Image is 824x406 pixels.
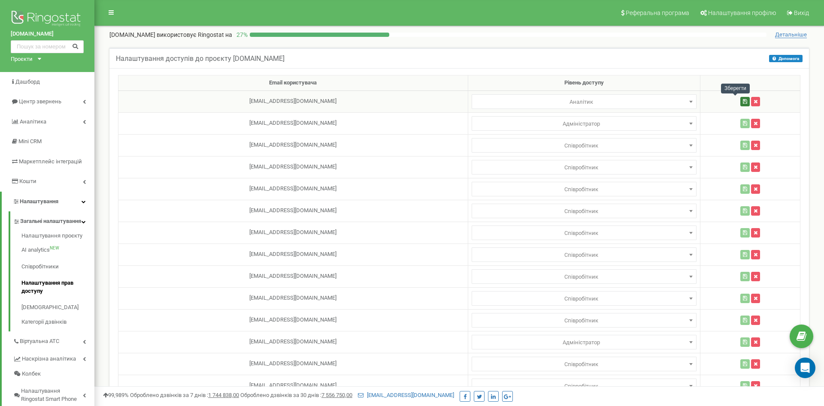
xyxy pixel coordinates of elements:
u: 1 744 838,00 [208,392,239,398]
span: 99,989% [103,392,129,398]
button: Допомога [769,55,803,62]
a: Наскрізна аналітика [13,349,94,367]
h5: Налаштування доступів до проєкту [DOMAIN_NAME] [116,55,285,63]
u: 7 556 750,00 [321,392,352,398]
span: Співробітник [475,358,694,370]
span: Співробітник [475,227,694,239]
span: Аналітик [472,204,697,218]
span: Співробітник [475,205,694,217]
td: [EMAIL_ADDRESS][DOMAIN_NAME] [118,200,468,222]
td: [EMAIL_ADDRESS][DOMAIN_NAME] [118,287,468,309]
td: [EMAIL_ADDRESS][DOMAIN_NAME] [118,90,468,112]
p: 27 % [232,30,250,39]
img: Ringostat logo [11,9,84,30]
a: Категорії дзвінків [21,316,94,326]
a: Налаштування [2,192,94,212]
a: Загальні налаштування [13,211,94,229]
td: [EMAIL_ADDRESS][DOMAIN_NAME] [118,244,468,265]
span: Співробітник [475,271,694,283]
a: [EMAIL_ADDRESS][DOMAIN_NAME] [358,392,454,398]
span: Оброблено дзвінків за 7 днів : [130,392,239,398]
td: [EMAIL_ADDRESS][DOMAIN_NAME] [118,265,468,287]
span: Дашборд [15,78,40,85]
a: AI analyticsNEW [21,242,94,259]
span: Маркетплейс інтеграцій [19,158,82,165]
span: Загальні налаштування [20,217,81,226]
td: [EMAIL_ADDRESS][DOMAIN_NAME] [118,353,468,375]
a: Співробітники [21,259,94,275]
span: Аналітик [472,247,697,262]
td: [EMAIL_ADDRESS][DOMAIN_NAME] [118,134,468,156]
span: Mini CRM [18,138,42,144]
p: [DOMAIN_NAME] [109,30,232,39]
span: Співробітник [475,380,694,392]
td: [EMAIL_ADDRESS][DOMAIN_NAME] [118,178,468,200]
span: Детальніше [775,31,807,38]
span: Оброблено дзвінків за 30 днів : [240,392,352,398]
td: [EMAIL_ADDRESS][DOMAIN_NAME] [118,309,468,331]
td: [EMAIL_ADDRESS][DOMAIN_NAME] [118,156,468,178]
span: Адміністратор [475,337,694,349]
span: Аналітик [472,313,697,328]
span: Співробітник [475,183,694,195]
span: Вихід [794,9,809,16]
div: Open Intercom Messenger [795,358,815,378]
td: [EMAIL_ADDRESS][DOMAIN_NAME] [118,222,468,244]
span: Центр звернень [19,98,61,105]
span: Співробітник [475,293,694,305]
a: [DOMAIN_NAME] [11,30,84,38]
span: Аналітик [472,379,697,393]
span: Віртуальна АТС [20,337,59,346]
span: Аналітик [472,116,697,131]
span: Аналітик [472,182,697,196]
div: Проєкти [11,55,33,63]
span: Співробітник [475,315,694,327]
td: [EMAIL_ADDRESS][DOMAIN_NAME] [118,331,468,353]
th: Рівень доступу [468,75,700,91]
span: Аналітик [472,357,697,371]
span: Співробітник [475,162,694,174]
span: Реферальна програма [626,9,689,16]
span: Аналітик [472,94,697,109]
span: Аналітик [472,160,697,174]
a: Налаштування проєкту [21,232,94,242]
a: Віртуальна АТС [13,331,94,349]
div: Зберегти [721,84,750,93]
span: Налаштування [20,198,58,205]
td: [EMAIL_ADDRESS][DOMAIN_NAME] [118,112,468,134]
span: використовує Ringostat на [157,31,232,38]
span: Адміністратор [475,118,694,130]
span: Співробітник [475,140,694,152]
span: Кошти [19,178,36,184]
span: Аналітик [472,226,697,240]
span: Аналітик [472,335,697,349]
th: Email користувача [118,75,468,91]
span: Налаштування профілю [708,9,776,16]
td: [EMAIL_ADDRESS][DOMAIN_NAME] [118,375,468,397]
span: Налаштування Ringostat Smart Phone [21,387,83,403]
span: Аналітик [472,138,697,153]
a: [DEMOGRAPHIC_DATA] [21,299,94,316]
span: Колбек [22,370,41,378]
a: Налаштування прав доступу [21,275,94,299]
input: Пошук за номером [11,40,84,53]
span: Аналітик [472,291,697,306]
span: Наскрізна аналітика [22,355,76,363]
span: Аналітик [472,269,697,284]
a: Колбек [13,367,94,382]
span: Аналітик [475,96,694,108]
span: Співробітник [475,249,694,261]
span: Аналiтика [20,118,46,125]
